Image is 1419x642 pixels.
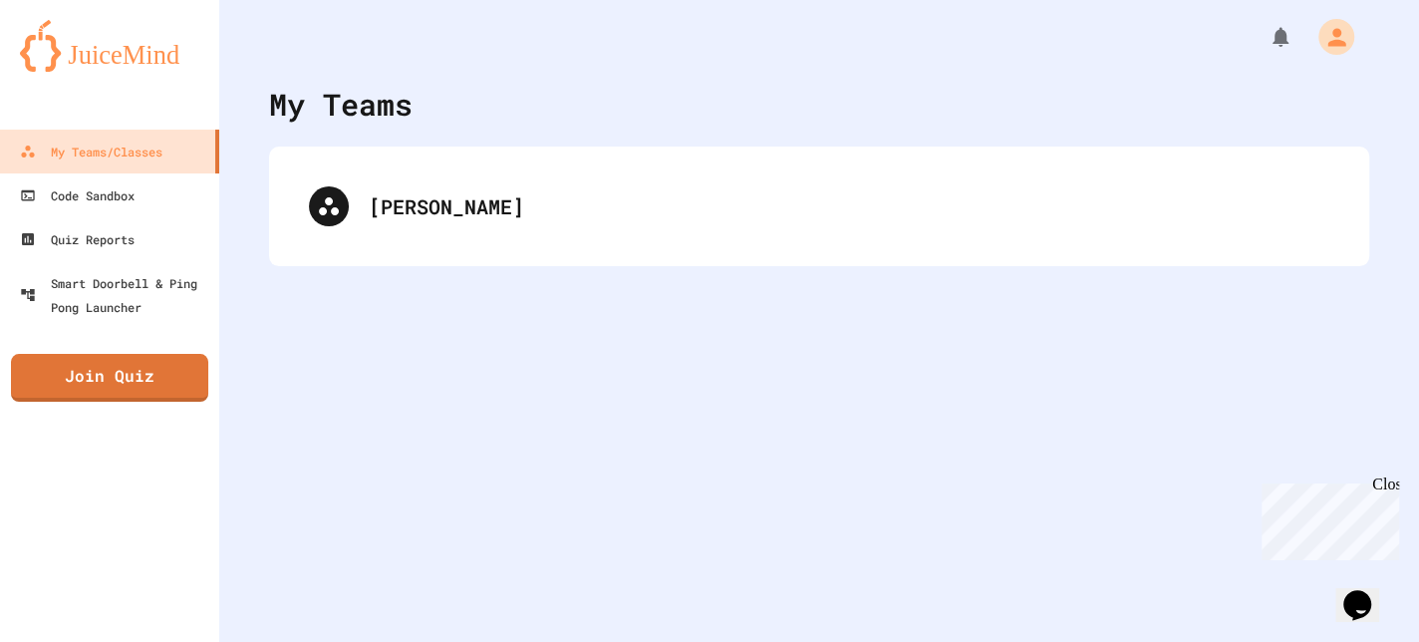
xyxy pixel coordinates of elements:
[369,191,1329,221] div: [PERSON_NAME]
[1232,20,1297,54] div: My Notifications
[20,20,199,72] img: logo-orange.svg
[20,271,211,319] div: Smart Doorbell & Ping Pong Launcher
[20,140,162,163] div: My Teams/Classes
[20,183,135,207] div: Code Sandbox
[1254,476,1399,560] iframe: chat widget
[1335,562,1399,622] iframe: chat widget
[8,8,138,127] div: Chat with us now!Close
[1297,14,1359,60] div: My Account
[20,227,135,251] div: Quiz Reports
[289,166,1349,246] div: [PERSON_NAME]
[11,354,208,402] a: Join Quiz
[269,82,413,127] div: My Teams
